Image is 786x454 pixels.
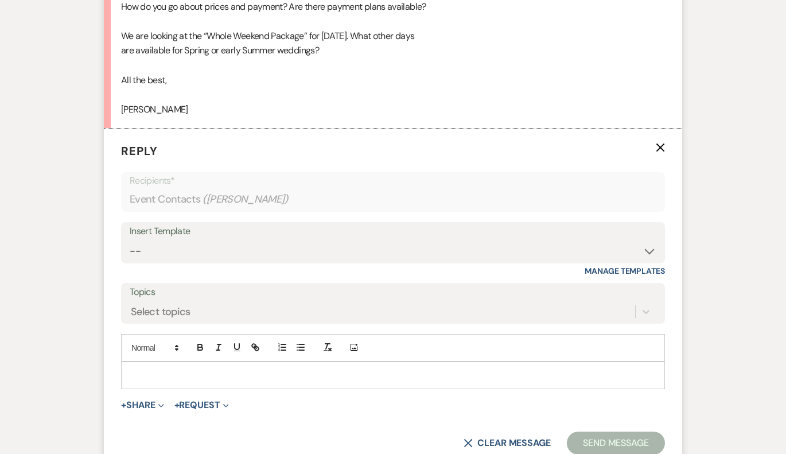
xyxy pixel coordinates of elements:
div: Insert Template [130,223,656,240]
a: Manage Templates [585,266,665,276]
button: Share [121,401,164,410]
button: Request [174,401,229,410]
span: ( [PERSON_NAME] ) [203,192,289,207]
span: Reply [121,143,158,158]
span: + [174,401,180,410]
p: Recipients* [130,173,656,188]
div: Event Contacts [130,188,656,211]
div: Select topics [131,304,190,319]
label: Topics [130,284,656,301]
button: Clear message [464,439,551,448]
span: + [121,401,126,410]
